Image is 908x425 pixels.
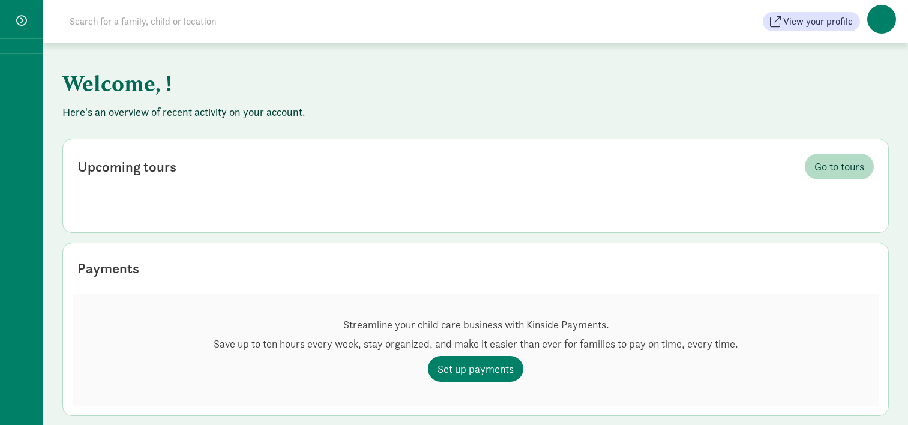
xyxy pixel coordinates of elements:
[428,356,523,382] a: Set up payments
[805,154,874,179] a: Go to tours
[763,12,860,31] button: View your profile
[214,318,738,332] p: Streamline your child care business with Kinside Payments.
[783,14,853,29] span: View your profile
[62,62,657,105] h1: Welcome, !
[77,258,139,279] div: Payments
[62,10,399,34] input: Search for a family, child or location
[77,156,176,178] div: Upcoming tours
[437,361,514,377] span: Set up payments
[214,337,738,351] p: Save up to ten hours every week, stay organized, and make it easier than ever for families to pay...
[814,158,864,175] span: Go to tours
[62,105,889,119] p: Here's an overview of recent activity on your account.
